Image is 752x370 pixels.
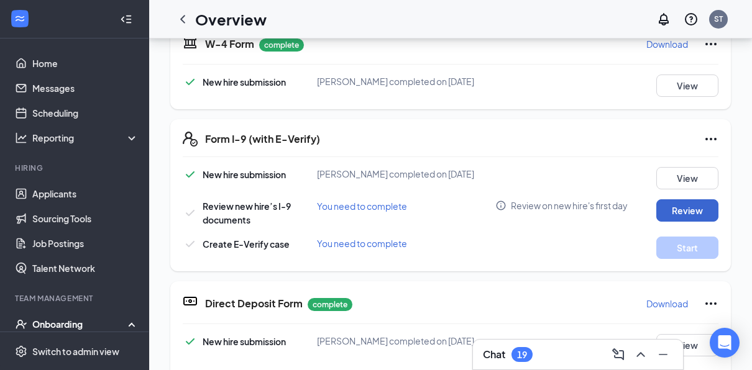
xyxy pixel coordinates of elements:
span: Review new hire’s I-9 documents [203,201,291,225]
svg: Checkmark [183,74,198,89]
a: Job Postings [32,231,139,256]
svg: DirectDepositIcon [183,294,198,309]
button: ChevronUp [631,345,651,364]
svg: Checkmark [183,167,198,182]
svg: ChevronLeft [175,12,190,27]
a: Scheduling [32,101,139,125]
span: Create E-Verify case [203,238,290,250]
button: Minimize [653,345,673,364]
h5: Direct Deposit Form [205,297,303,310]
span: [PERSON_NAME] completed on [DATE] [317,335,474,346]
svg: Minimize [656,347,671,362]
p: complete [308,298,352,311]
p: Download [646,297,688,310]
button: ComposeMessage [608,345,628,364]
div: ST [714,14,723,24]
p: Download [646,38,688,50]
button: Download [646,34,689,54]
div: Onboarding [32,318,128,330]
span: [PERSON_NAME] completed on [DATE] [317,76,474,87]
svg: Settings [15,345,27,358]
svg: Checkmark [183,334,198,349]
svg: Checkmark [183,237,198,251]
svg: Notifications [656,12,671,27]
a: Messages [32,76,139,101]
svg: ComposeMessage [611,347,626,362]
svg: Ellipses [704,296,718,311]
div: Hiring [15,163,136,173]
svg: Ellipses [704,37,718,52]
svg: Collapse [120,13,132,25]
div: 19 [517,350,527,360]
h5: W-4 Form [205,37,254,51]
div: Reporting [32,132,139,144]
span: You need to complete [317,238,407,249]
p: complete [259,38,304,52]
svg: FormI9EVerifyIcon [183,132,198,147]
svg: WorkstreamLogo [14,12,26,25]
span: You need to complete [317,201,407,212]
svg: UserCheck [15,318,27,330]
svg: Analysis [15,132,27,144]
span: New hire submission [203,336,286,347]
a: Applicants [32,181,139,206]
h5: Form I-9 (with E-Verify) [205,132,320,146]
span: [PERSON_NAME] completed on [DATE] [317,168,474,179]
h1: Overview [195,9,267,30]
span: New hire submission [203,169,286,180]
h3: Chat [483,348,505,361]
span: New hire submission [203,76,286,88]
div: Team Management [15,293,136,304]
svg: ChevronUp [633,347,648,362]
span: Review on new hire's first day [511,199,628,212]
svg: Ellipses [704,132,718,147]
button: Review [656,199,718,222]
button: View [656,74,718,97]
button: View [656,334,718,356]
svg: Info [495,200,507,211]
button: View [656,167,718,189]
a: Sourcing Tools [32,206,139,231]
svg: QuestionInfo [684,12,699,27]
button: Start [656,237,718,259]
div: Switch to admin view [32,345,119,358]
a: Talent Network [32,256,139,281]
svg: TaxGovernmentIcon [183,34,198,49]
svg: Checkmark [183,205,198,220]
button: Download [646,294,689,314]
a: Home [32,51,139,76]
div: Open Intercom Messenger [710,328,740,358]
